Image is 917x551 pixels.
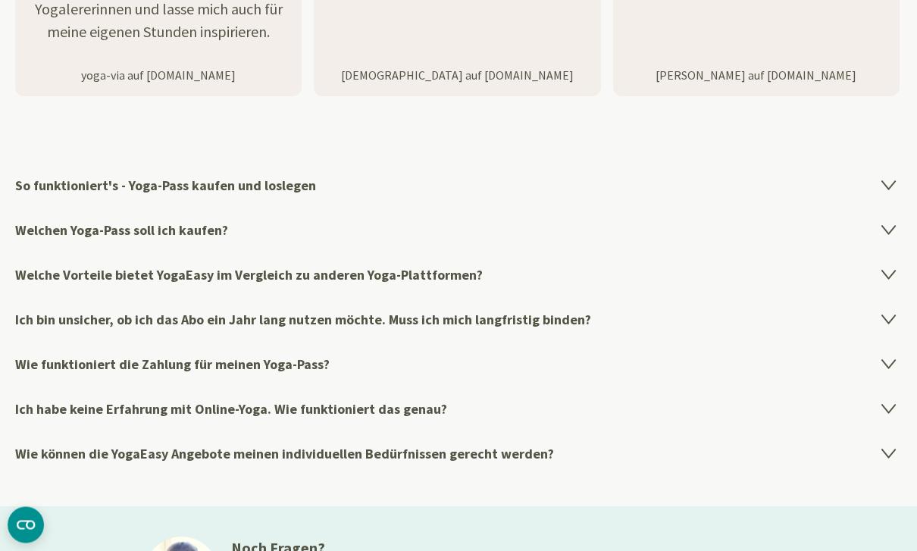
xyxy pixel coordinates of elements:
[15,387,902,432] h4: Ich habe keine Erfahrung mit Online-Yoga. Wie funktioniert das genau?
[15,67,302,85] p: yoga-via auf [DOMAIN_NAME]
[613,67,900,85] p: [PERSON_NAME] auf [DOMAIN_NAME]
[15,298,902,343] h4: Ich bin unsicher, ob ich das Abo ein Jahr lang nutzen möchte. Muss ich mich langfristig binden?
[8,507,44,543] button: CMP-Widget öffnen
[15,164,902,208] h4: So funktioniert's - Yoga-Pass kaufen und loslegen
[15,208,902,253] h4: Welchen Yoga-Pass soll ich kaufen?
[15,253,902,298] h4: Welche Vorteile bietet YogaEasy im Vergleich zu anderen Yoga-Plattformen?
[314,67,600,85] p: [DEMOGRAPHIC_DATA] auf [DOMAIN_NAME]
[15,432,902,477] h4: Wie können die YogaEasy Angebote meinen individuellen Bedürfnissen gerecht werden?
[15,343,902,387] h4: Wie funktioniert die Zahlung für meinen Yoga-Pass?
